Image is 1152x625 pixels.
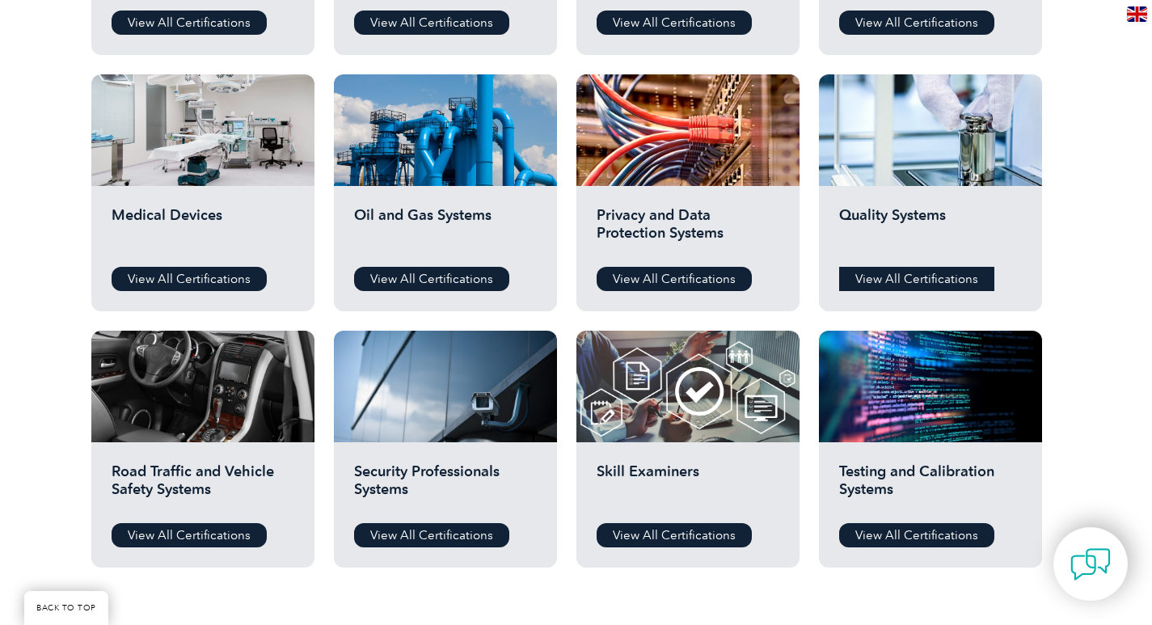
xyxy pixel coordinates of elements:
[597,267,752,291] a: View All Certifications
[112,462,294,511] h2: Road Traffic and Vehicle Safety Systems
[597,206,779,255] h2: Privacy and Data Protection Systems
[354,267,509,291] a: View All Certifications
[839,462,1022,511] h2: Testing and Calibration Systems
[597,523,752,547] a: View All Certifications
[354,11,509,35] a: View All Certifications
[839,11,994,35] a: View All Certifications
[112,11,267,35] a: View All Certifications
[839,267,994,291] a: View All Certifications
[597,11,752,35] a: View All Certifications
[112,267,267,291] a: View All Certifications
[354,206,537,255] h2: Oil and Gas Systems
[354,462,537,511] h2: Security Professionals Systems
[112,206,294,255] h2: Medical Devices
[354,523,509,547] a: View All Certifications
[24,591,108,625] a: BACK TO TOP
[597,462,779,511] h2: Skill Examiners
[839,523,994,547] a: View All Certifications
[1127,6,1147,22] img: en
[112,523,267,547] a: View All Certifications
[839,206,1022,255] h2: Quality Systems
[1070,544,1111,585] img: contact-chat.png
